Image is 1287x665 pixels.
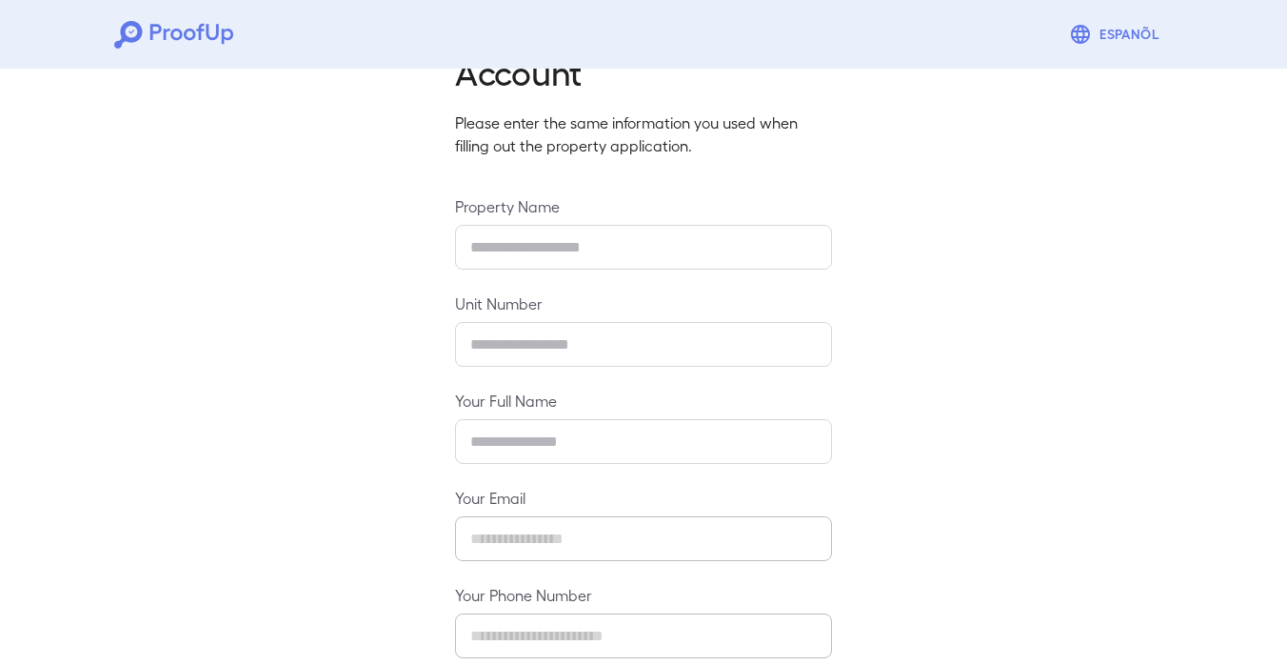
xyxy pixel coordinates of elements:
[455,390,832,412] label: Your Full Name
[455,111,832,157] p: Please enter the same information you used when filling out the property application.
[455,292,832,314] label: Unit Number
[455,487,832,509] label: Your Email
[1061,15,1173,53] button: Espanõl
[455,195,832,217] label: Property Name
[455,584,832,606] label: Your Phone Number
